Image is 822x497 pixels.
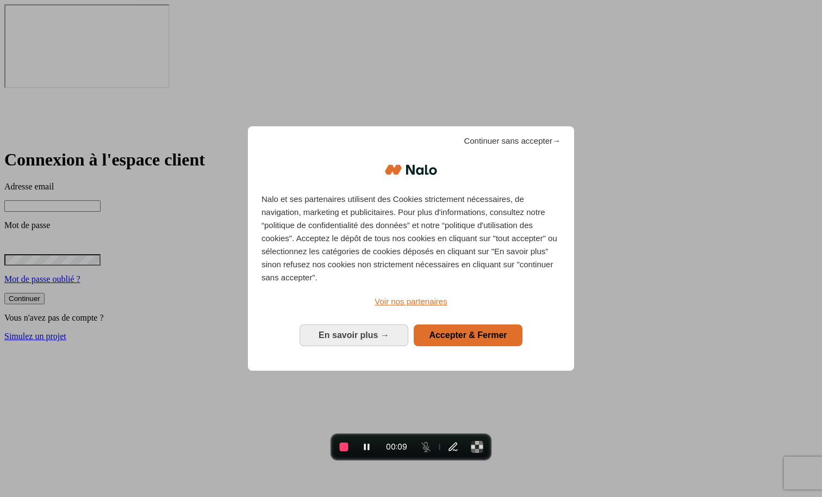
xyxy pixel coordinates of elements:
[414,324,522,346] button: Accepter & Fermer: Accepter notre traitement des données et fermer
[385,154,437,186] img: Logo
[429,330,507,340] span: Accepter & Fermer
[319,330,389,340] span: En savoir plus →
[300,324,408,346] button: En savoir plus: Configurer vos consentements
[261,193,561,284] p: Nalo et ses partenaires utilisent des Cookies strictement nécessaires, de navigation, marketing e...
[464,134,561,148] span: Continuer sans accepter→
[375,297,447,306] span: Voir nos partenaires
[248,126,574,371] div: Bienvenue chez Nalo Gestion du consentement
[261,295,561,308] a: Voir nos partenaires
